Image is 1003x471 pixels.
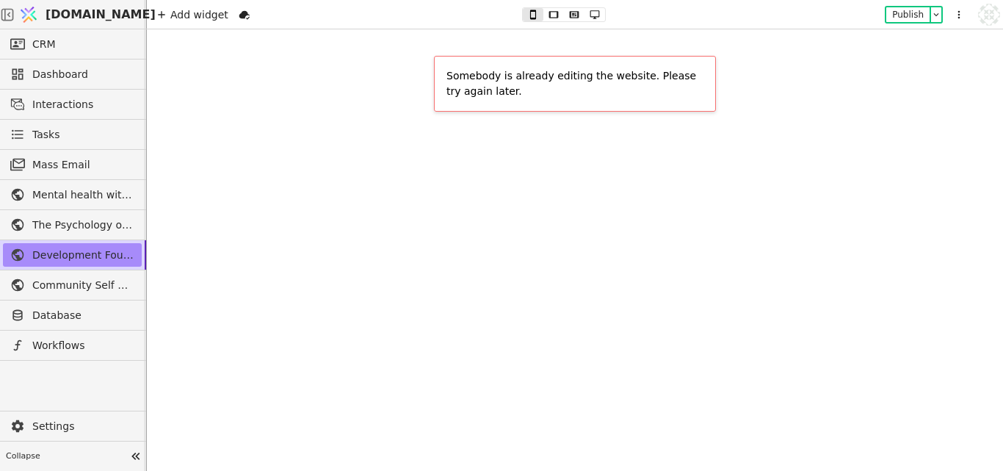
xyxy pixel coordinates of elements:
[3,123,142,146] a: Tasks
[6,450,126,463] span: Collapse
[3,303,142,327] a: Database
[32,67,134,82] span: Dashboard
[32,278,134,293] span: Community Self Help
[886,7,930,22] button: Publish
[32,127,60,143] span: Tasks
[32,37,56,52] span: CRM
[32,308,134,323] span: Database
[32,187,134,203] span: Mental health without prejudice project
[3,334,142,357] a: Workflows
[3,153,142,176] a: Mass Email
[3,183,142,206] a: Mental health without prejudice project
[3,273,142,297] a: Community Self Help
[15,1,147,29] a: [DOMAIN_NAME]
[3,32,142,56] a: CRM
[3,243,142,267] a: Development Foundation
[32,97,134,112] span: Interactions
[3,62,142,86] a: Dashboard
[153,6,233,24] div: Add widget
[32,157,134,173] span: Mass Email
[32,217,134,233] span: The Psychology of War
[434,56,716,112] div: Somebody is already editing the website. Please try again later.
[978,4,1000,26] img: 5e104dce91adfcb1a25ab7e28a4d0480
[3,213,142,237] a: The Psychology of War
[32,419,134,434] span: Settings
[32,248,134,263] span: Development Foundation
[3,414,142,438] a: Settings
[18,1,40,29] img: Logo
[3,93,142,116] a: Interactions
[32,338,134,353] span: Workflows
[46,6,156,24] span: [DOMAIN_NAME]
